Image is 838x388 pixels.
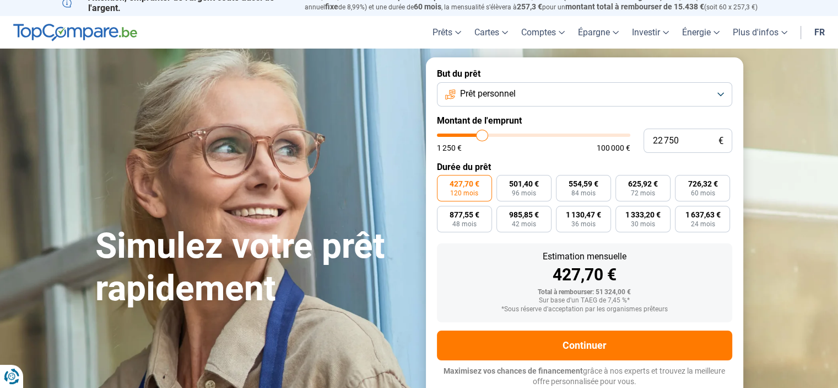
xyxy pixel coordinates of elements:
[625,16,675,49] a: Investir
[571,16,625,49] a: Épargne
[446,289,723,296] div: Total à rembourser: 51 324,00 €
[437,144,462,152] span: 1 250 €
[808,16,831,49] a: fr
[597,144,630,152] span: 100 000 €
[512,221,536,227] span: 42 mois
[444,366,583,375] span: Maximisez vos chances de financement
[726,16,794,49] a: Plus d'infos
[437,331,732,360] button: Continuer
[426,16,468,49] a: Prêts
[690,190,715,196] span: 60 mois
[460,88,516,100] span: Prêt personnel
[512,190,536,196] span: 96 mois
[571,190,596,196] span: 84 mois
[437,68,732,79] label: But du prêt
[452,221,477,227] span: 48 mois
[690,221,715,227] span: 24 mois
[515,16,571,49] a: Comptes
[625,211,661,219] span: 1 333,20 €
[95,225,413,310] h1: Simulez votre prêt rapidement
[446,252,723,261] div: Estimation mensuelle
[450,211,479,219] span: 877,55 €
[565,2,704,11] span: montant total à rembourser de 15.438 €
[437,115,732,126] label: Montant de l'emprunt
[569,180,598,188] span: 554,59 €
[718,136,723,146] span: €
[446,306,723,313] div: *Sous réserve d'acceptation par les organismes prêteurs
[509,211,539,219] span: 985,85 €
[631,190,655,196] span: 72 mois
[450,190,478,196] span: 120 mois
[437,366,732,387] p: grâce à nos experts et trouvez la meilleure offre personnalisée pour vous.
[414,2,441,11] span: 60 mois
[509,180,539,188] span: 501,40 €
[631,221,655,227] span: 30 mois
[628,180,658,188] span: 625,92 €
[675,16,726,49] a: Énergie
[446,267,723,283] div: 427,70 €
[571,221,596,227] span: 36 mois
[325,2,338,11] span: fixe
[468,16,515,49] a: Cartes
[685,211,720,219] span: 1 637,63 €
[437,82,732,107] button: Prêt personnel
[517,2,542,11] span: 257,3 €
[446,297,723,305] div: Sur base d'un TAEG de 7,45 %*
[13,24,137,41] img: TopCompare
[450,180,479,188] span: 427,70 €
[688,180,717,188] span: 726,32 €
[566,211,601,219] span: 1 130,47 €
[437,162,732,172] label: Durée du prêt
